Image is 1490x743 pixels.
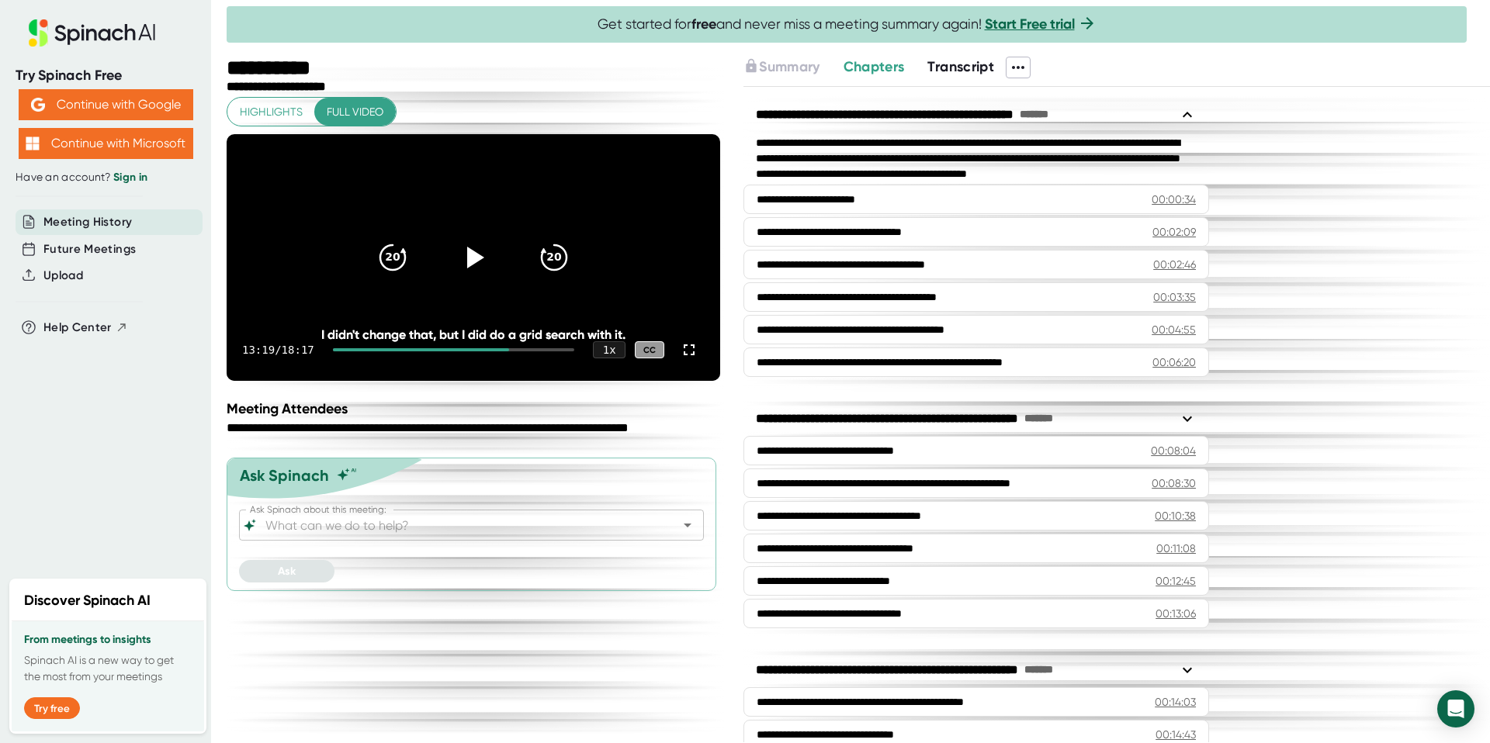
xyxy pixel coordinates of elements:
button: Open [677,514,698,536]
span: Chapters [844,58,905,75]
span: Ask [278,565,296,578]
div: 00:06:20 [1152,354,1196,370]
div: Try Spinach Free [16,67,196,85]
button: Summary [743,57,819,78]
div: 00:14:03 [1155,694,1196,710]
span: Get started for and never miss a meeting summary again! [598,16,1097,33]
button: Ask [239,560,334,582]
button: Full video [314,98,396,126]
span: Summary [759,58,819,75]
div: Have an account? [16,171,196,185]
div: Upgrade to access [743,57,843,78]
p: Spinach AI is a new way to get the most from your meetings [24,652,192,685]
div: 00:11:08 [1156,541,1196,556]
div: 00:13:06 [1156,606,1196,621]
button: Upload [43,267,83,285]
button: Continue with Microsoft [19,128,193,159]
span: Transcript [927,58,994,75]
div: 1 x [593,341,625,358]
button: Chapters [844,57,905,78]
b: free [691,16,716,33]
div: CC [635,341,664,359]
div: Open Intercom Messenger [1437,690,1474,727]
button: Highlights [227,98,315,126]
div: 00:08:30 [1152,475,1196,491]
button: Future Meetings [43,240,136,258]
div: 00:02:09 [1152,224,1196,240]
div: 13:19 / 18:17 [242,344,314,356]
a: Start Free trial [985,16,1075,33]
input: What can we do to help? [262,514,653,536]
div: 00:03:35 [1153,289,1196,305]
h3: From meetings to insights [24,634,192,646]
span: Highlights [240,102,303,122]
button: Help Center [43,319,128,337]
button: Continue with Google [19,89,193,120]
div: 00:00:34 [1152,192,1196,207]
div: 00:10:38 [1155,508,1196,524]
div: 00:08:04 [1151,443,1196,458]
div: Meeting Attendees [227,400,724,417]
span: Help Center [43,319,112,337]
div: 00:14:43 [1156,727,1196,742]
div: Ask Spinach [240,466,329,485]
div: 00:12:45 [1156,573,1196,589]
img: Aehbyd4JwY73AAAAAElFTkSuQmCC [31,98,45,112]
div: 00:02:46 [1153,257,1196,272]
span: Full video [327,102,383,122]
button: Transcript [927,57,994,78]
div: I didn't change that, but I did do a grid search with it. [276,327,671,342]
button: Meeting History [43,213,132,231]
h2: Discover Spinach AI [24,590,151,611]
div: 00:04:55 [1152,322,1196,337]
a: Sign in [113,171,147,184]
button: Try free [24,697,80,719]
